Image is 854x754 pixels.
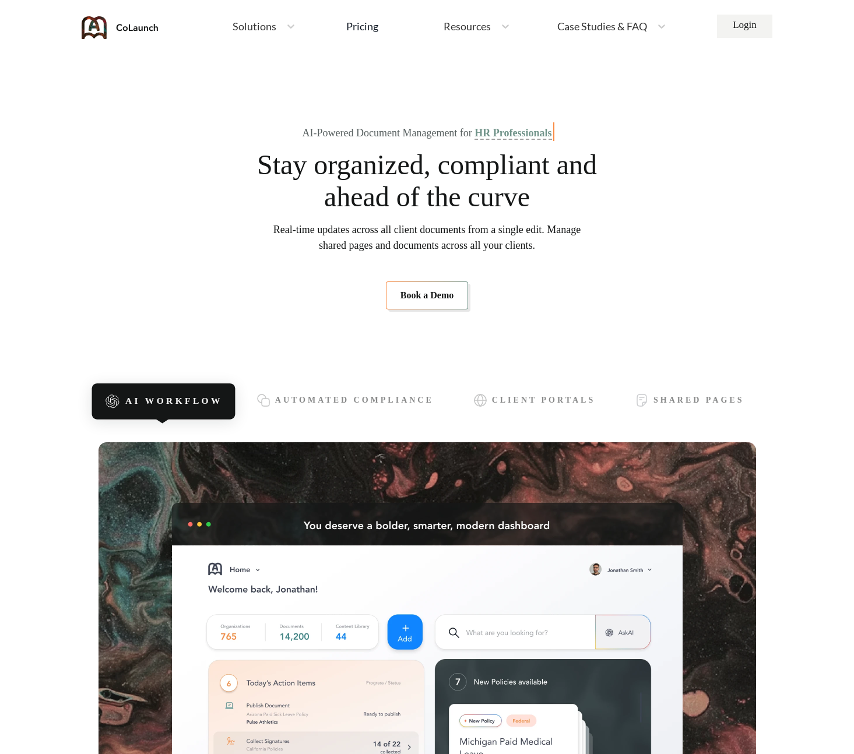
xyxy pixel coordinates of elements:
span: Stay organized, compliant and ahead of the curve [256,149,598,213]
span: Shared Pages [653,396,744,405]
img: coLaunch [82,16,159,39]
span: HR Professionals [475,127,551,140]
a: Login [717,15,772,38]
span: Resources [444,21,491,31]
span: Solutions [233,21,276,31]
div: Pricing [346,21,378,31]
img: icon [104,394,120,409]
span: Client Portals [492,396,596,405]
span: Automated Compliance [275,396,434,405]
span: AI Workflow [125,396,222,407]
span: Real-time updates across all client documents from a single edit. Manage shared pages and documen... [273,222,581,253]
img: icon [256,393,270,407]
a: Book a Demo [386,281,469,309]
div: AI-Powered Document Management for [302,127,551,139]
span: Case Studies & FAQ [557,21,647,31]
img: icon [473,393,487,407]
img: icon [635,393,649,407]
a: Pricing [346,16,378,37]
